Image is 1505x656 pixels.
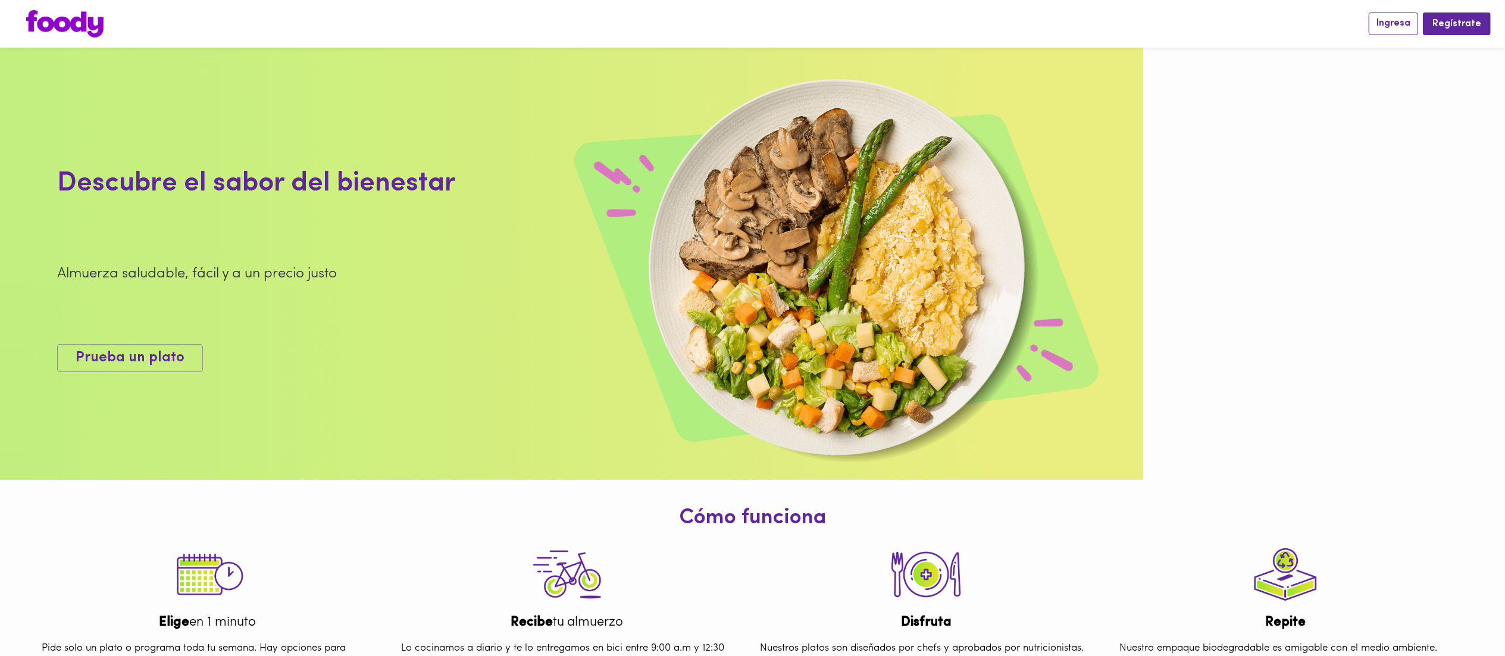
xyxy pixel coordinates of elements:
[1436,587,1493,644] iframe: Messagebird Livechat Widget
[1265,616,1306,629] b: Repite
[1376,18,1410,29] span: Ingresa
[57,164,456,204] div: Descubre el sabor del bienestar
[57,264,456,284] div: Almuerza saludable, fácil y a un precio justo
[57,344,203,372] button: Prueba un plato
[1423,13,1491,35] button: Regístrate
[1369,13,1418,35] button: Ingresa
[76,349,184,367] span: Prueba un plato
[26,10,104,38] img: logo.png
[884,536,968,614] img: tutorial-step-2.png
[1432,18,1481,30] span: Regístrate
[511,616,553,629] b: Recibe
[392,613,742,632] div: tu almuerzo
[166,536,249,614] img: tutorial-step-1.png
[159,616,189,629] b: Elige
[33,613,383,632] div: en 1 minuto
[525,536,609,614] img: tutorial-step-3.png
[901,616,952,629] b: Disfruta
[9,507,1496,530] h1: Cómo funciona
[1244,536,1327,614] img: tutorial-step-4.png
